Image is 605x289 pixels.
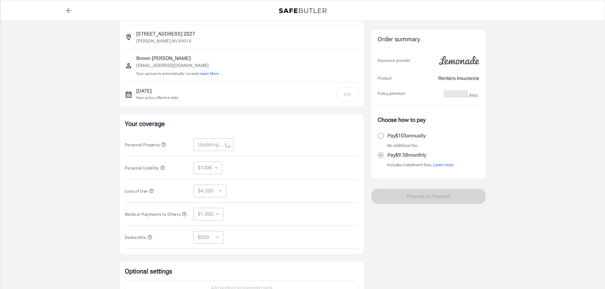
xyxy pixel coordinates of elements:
[136,71,218,77] p: Your spouse is automatically covered.
[125,235,153,240] span: Deductible
[125,119,359,128] p: Your coverage
[387,132,426,140] p: Pay $103 annually
[279,8,326,13] img: Back to quotes
[136,38,191,44] p: [PERSON_NAME] , NV 89014
[63,4,75,17] a: back to quotes
[125,166,165,170] span: Personal Liability
[387,142,419,149] p: No additional fee.
[435,52,483,69] img: Lemonade
[125,267,359,276] p: Optional settings
[125,141,166,148] button: Personal Property
[136,87,178,95] p: [DATE]
[469,91,479,100] span: /mo.
[125,187,154,195] button: Loss of Use
[125,33,132,41] svg: Insured address
[136,30,195,38] p: [STREET_ADDRESS] 2027
[136,62,218,69] p: [EMAIL_ADDRESS][DOMAIN_NAME]
[378,90,405,97] p: Policy premium
[125,233,153,241] button: Deductible
[125,62,132,69] svg: Insured person
[125,189,154,194] span: Loss of Use
[378,35,479,44] div: Order summary
[136,55,218,62] p: Brown [PERSON_NAME]
[125,91,132,98] svg: New policy start date
[125,164,165,172] button: Personal Liability
[378,75,392,82] p: Product
[387,151,426,159] p: Pay $9.58 monthly
[125,210,187,218] button: Medical Payments to Others
[136,95,178,101] p: New policy effective date
[433,162,454,168] button: Learn more
[125,212,187,217] span: Medical Payments to Others
[378,115,479,124] p: Choose how to pay
[378,57,410,64] p: Insurance provider
[125,142,166,147] span: Personal Property
[438,75,479,82] p: Renters Insurance
[200,71,218,76] button: Learn More
[387,162,454,168] p: Includes installment fees.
